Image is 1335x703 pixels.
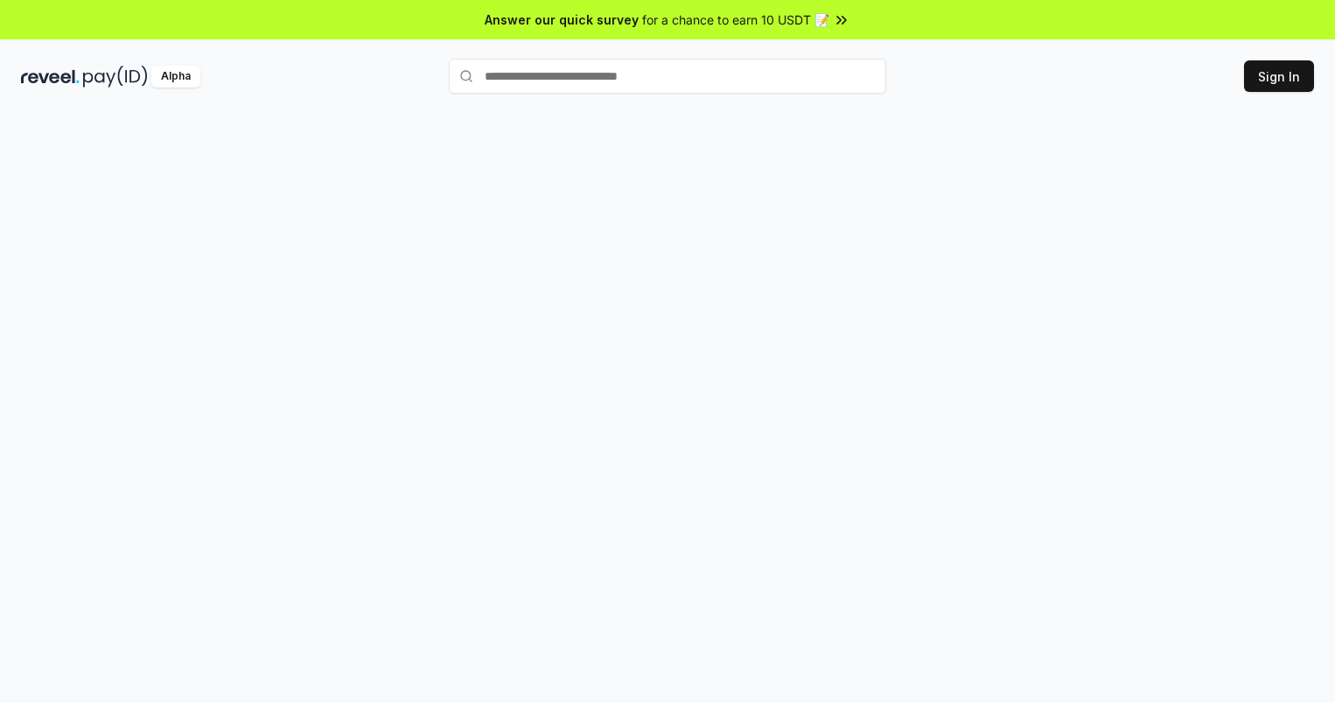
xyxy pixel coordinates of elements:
span: for a chance to earn 10 USDT 📝 [642,11,829,29]
img: reveel_dark [21,66,80,88]
img: pay_id [83,66,148,88]
span: Answer our quick survey [485,11,639,29]
div: Alpha [151,66,200,88]
button: Sign In [1244,60,1314,92]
